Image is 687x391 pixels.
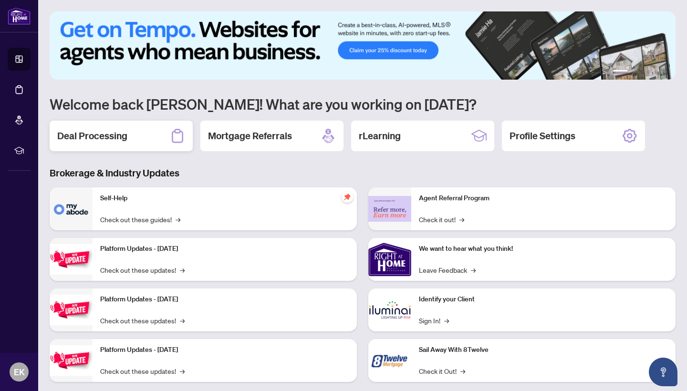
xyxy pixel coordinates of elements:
[100,265,185,275] a: Check out these updates!→
[444,315,449,326] span: →
[50,11,676,80] img: Slide 0
[459,214,464,225] span: →
[100,345,349,355] p: Platform Updates - [DATE]
[100,366,185,376] a: Check out these updates!→
[368,288,411,331] img: Identify your Client
[50,187,93,230] img: Self-Help
[419,244,668,254] p: We want to hear what you think!
[180,265,185,275] span: →
[176,214,180,225] span: →
[50,95,676,113] h1: Welcome back [PERSON_NAME]! What are you working on [DATE]?
[100,315,185,326] a: Check out these updates!→
[649,358,677,386] button: Open asap
[460,366,465,376] span: →
[419,315,449,326] a: Sign In!→
[419,366,465,376] a: Check it Out!→
[57,129,127,143] h2: Deal Processing
[419,294,668,305] p: Identify your Client
[368,196,411,222] img: Agent Referral Program
[359,129,401,143] h2: rLearning
[50,345,93,375] img: Platform Updates - June 23, 2025
[368,238,411,281] img: We want to hear what you think!
[510,129,575,143] h2: Profile Settings
[613,70,628,74] button: 1
[180,366,185,376] span: →
[342,191,353,203] span: pushpin
[662,70,666,74] button: 6
[419,214,464,225] a: Check it out!→
[632,70,635,74] button: 2
[419,265,476,275] a: Leave Feedback→
[368,339,411,382] img: Sail Away With 8Twelve
[180,315,185,326] span: →
[655,70,658,74] button: 5
[8,7,31,25] img: logo
[471,265,476,275] span: →
[419,345,668,355] p: Sail Away With 8Twelve
[50,166,676,180] h3: Brokerage & Industry Updates
[208,129,292,143] h2: Mortgage Referrals
[639,70,643,74] button: 3
[50,244,93,274] img: Platform Updates - July 21, 2025
[100,244,349,254] p: Platform Updates - [DATE]
[100,193,349,204] p: Self-Help
[50,295,93,325] img: Platform Updates - July 8, 2025
[100,294,349,305] p: Platform Updates - [DATE]
[419,193,668,204] p: Agent Referral Program
[647,70,651,74] button: 4
[14,365,25,379] span: EK
[100,214,180,225] a: Check out these guides!→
